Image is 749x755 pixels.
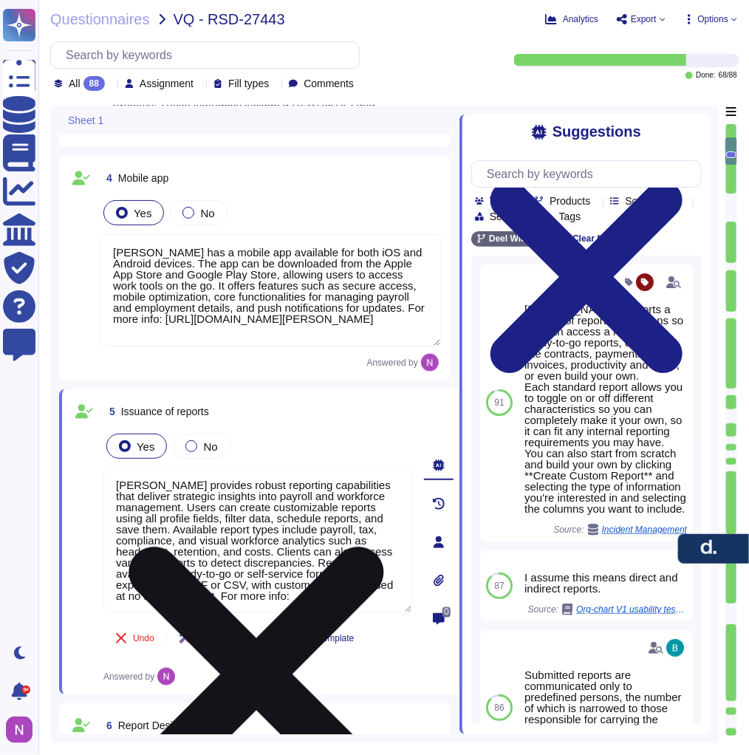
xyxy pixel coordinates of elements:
input: Search by keywords [58,42,359,68]
button: user [3,714,43,746]
button: Analytics [545,13,598,25]
span: Incident Management [602,525,687,534]
img: user [157,668,175,686]
textarea: [PERSON_NAME] has a mobile app available for both iOS and Android devices. The app can be downloa... [100,234,442,346]
span: Assignment [140,78,194,89]
span: All [69,78,81,89]
span: VQ - RSD-27443 [174,12,285,27]
div: 88 [83,76,105,91]
textarea: [PERSON_NAME] provides robust reporting capabilities that deliver strategic insights into payroll... [103,468,412,613]
span: Sheet 1 [68,115,103,126]
span: Source: [528,604,687,615]
span: Yes [137,440,154,453]
span: Comments [304,78,354,89]
span: Answered by [367,358,418,367]
span: Questionnaires [50,12,150,27]
span: 4 [100,173,112,183]
span: Done: [696,72,716,79]
span: 68 / 88 [719,72,737,79]
div: 9+ [21,686,30,694]
img: user [421,354,439,372]
span: 5 [103,406,115,417]
img: user [6,717,33,743]
div: [PERSON_NAME] supports a number of reporting functions so you can access a range of ready-to-go r... [524,304,687,514]
img: user [666,639,684,657]
input: Search by keywords [479,161,701,187]
span: No [203,440,217,453]
span: Analytics [563,15,598,24]
div: I assume this means direct and indirect reports. [524,572,687,594]
span: Export [631,15,657,24]
span: 0 [442,607,451,618]
span: 6 [100,720,112,731]
span: Org-chart V1 usability testing.pdf [576,605,687,614]
span: Yes [134,207,151,219]
span: Fill types [228,78,269,89]
span: 87 [494,581,504,590]
span: 91 [494,398,504,407]
span: Source: [553,524,687,536]
span: Issuance of reports [121,406,209,417]
span: 86 [494,703,504,712]
span: Options [698,15,728,24]
span: No [200,207,214,219]
span: Mobile app [118,172,169,184]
